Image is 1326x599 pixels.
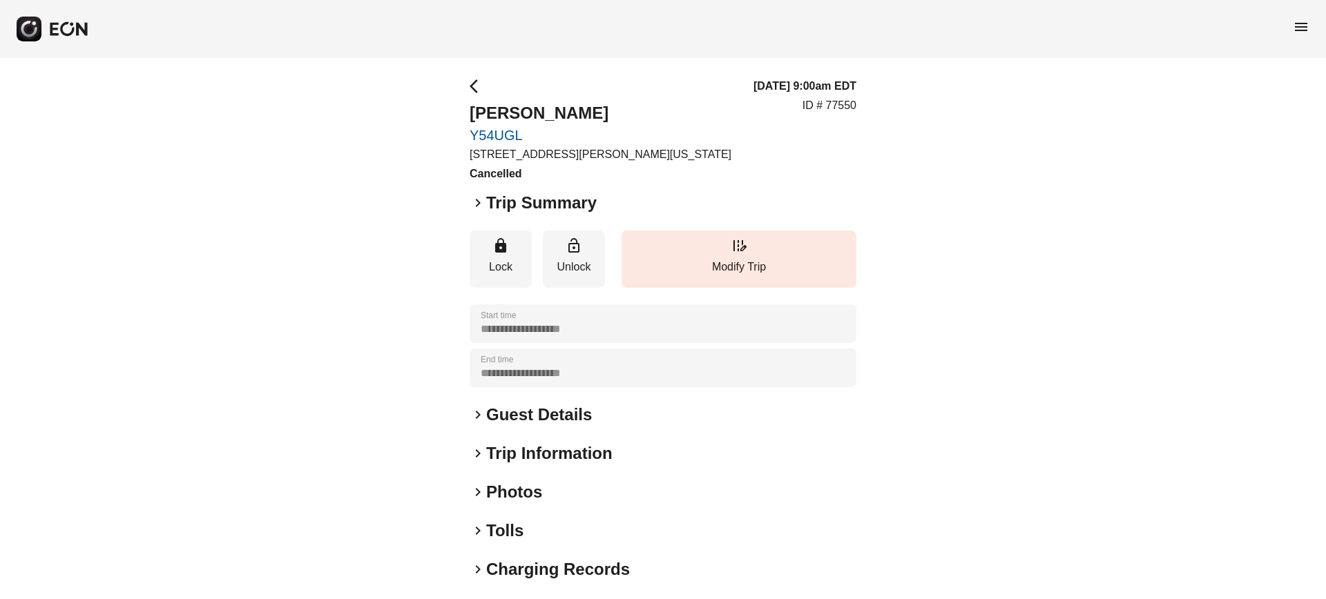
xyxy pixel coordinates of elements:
[492,237,509,254] span: lock
[486,442,613,464] h2: Trip Information
[550,259,598,275] p: Unlock
[470,78,486,95] span: arrow_back_ios
[470,484,486,500] span: keyboard_arrow_right
[477,259,525,275] p: Lock
[622,230,856,288] button: Modify Trip
[486,520,523,542] h2: Tolls
[753,78,856,95] h3: [DATE] 9:00am EDT
[566,237,582,254] span: lock_open
[470,195,486,211] span: keyboard_arrow_right
[486,404,592,426] h2: Guest Details
[1293,19,1309,35] span: menu
[470,561,486,578] span: keyboard_arrow_right
[470,146,731,163] p: [STREET_ADDRESS][PERSON_NAME][US_STATE]
[486,192,597,214] h2: Trip Summary
[470,166,731,182] h3: Cancelled
[470,230,532,288] button: Lock
[803,97,856,114] p: ID # 77550
[470,522,486,539] span: keyboard_arrow_right
[543,230,605,288] button: Unlock
[470,127,731,144] a: Y54UGL
[470,406,486,423] span: keyboard_arrow_right
[470,102,731,124] h2: [PERSON_NAME]
[731,237,747,254] span: edit_road
[628,259,849,275] p: Modify Trip
[486,558,630,580] h2: Charging Records
[470,445,486,462] span: keyboard_arrow_right
[486,481,542,503] h2: Photos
